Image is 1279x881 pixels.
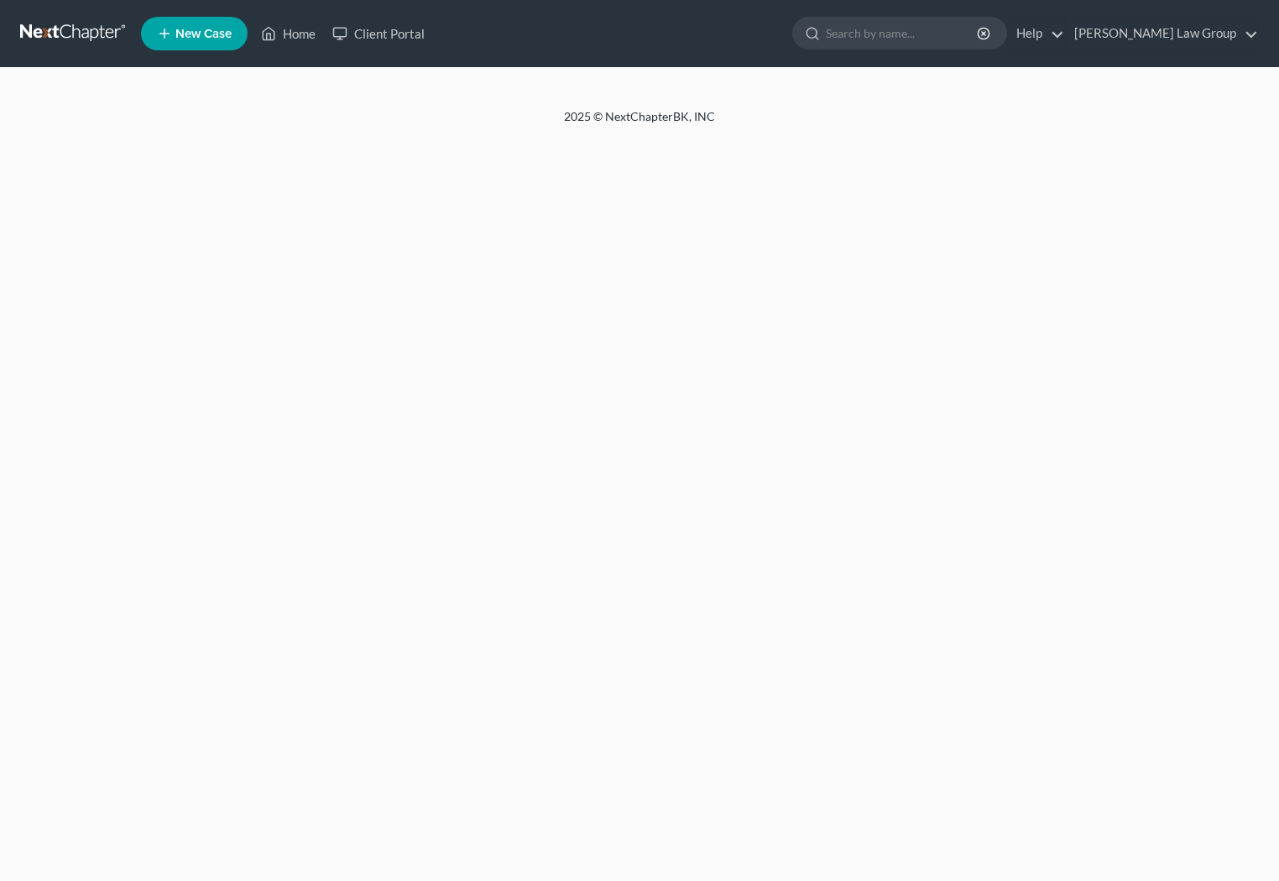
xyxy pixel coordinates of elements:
[253,18,324,49] a: Home
[324,18,433,49] a: Client Portal
[161,108,1118,138] div: 2025 © NextChapterBK, INC
[1008,18,1064,49] a: Help
[826,18,979,49] input: Search by name...
[1066,18,1258,49] a: [PERSON_NAME] Law Group
[175,28,232,40] span: New Case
